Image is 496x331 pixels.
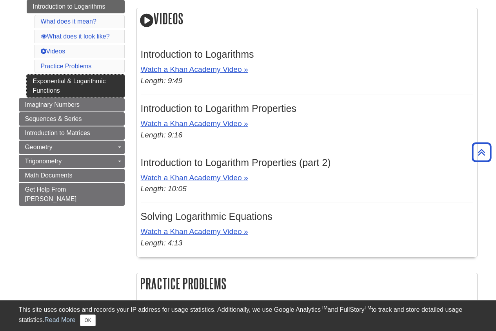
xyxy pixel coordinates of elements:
em: Length: 9:16 [141,131,183,139]
a: Trigonometry [19,155,125,168]
span: Introduction to Matrices [25,130,90,136]
a: Introduction to Matrices [19,126,125,140]
h2: Videos [137,8,477,31]
a: Imaginary Numbers [19,98,125,112]
span: Get Help From [PERSON_NAME] [25,186,77,202]
a: Sequences & Series [19,112,125,126]
h3: Introduction to Logarithm Properties (part 2) [141,157,473,168]
a: Watch a Khan Academy Video » [141,174,248,182]
span: Sequences & Series [25,115,82,122]
sup: TM [321,305,327,311]
a: What does it look like? [41,33,110,40]
a: Math Documents [19,169,125,182]
a: Read More [44,316,75,323]
a: What does it mean? [41,18,96,25]
a: Back to Top [469,147,494,157]
sup: TM [365,305,371,311]
button: Close [80,315,95,326]
a: Get Help From [PERSON_NAME] [19,183,125,206]
div: This site uses cookies and records your IP address for usage statistics. Additionally, we use Goo... [19,305,478,326]
h3: Introduction to Logarithms [141,49,473,60]
a: Watch a Khan Academy Video » [141,227,248,236]
span: Math Documents [25,172,73,179]
span: Geometry [25,144,53,150]
a: Watch a Khan Academy Video » [141,119,248,128]
em: Length: 4:13 [141,239,183,247]
h3: Solving Logarithmic Equations [141,211,473,222]
h2: Practice Problems [137,273,477,294]
span: Imaginary Numbers [25,101,80,108]
a: Exponential & Logarithmic Functions [27,75,125,97]
span: Trigonometry [25,158,62,165]
a: Practice Problems [41,63,92,69]
em: Length: 9:49 [141,77,183,85]
h3: Introduction to Logarithm Properties [141,103,473,114]
em: Length: 10:05 [141,185,187,193]
a: Watch a Khan Academy Video » [141,65,248,73]
a: Geometry [19,141,125,154]
a: Videos [41,48,65,55]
